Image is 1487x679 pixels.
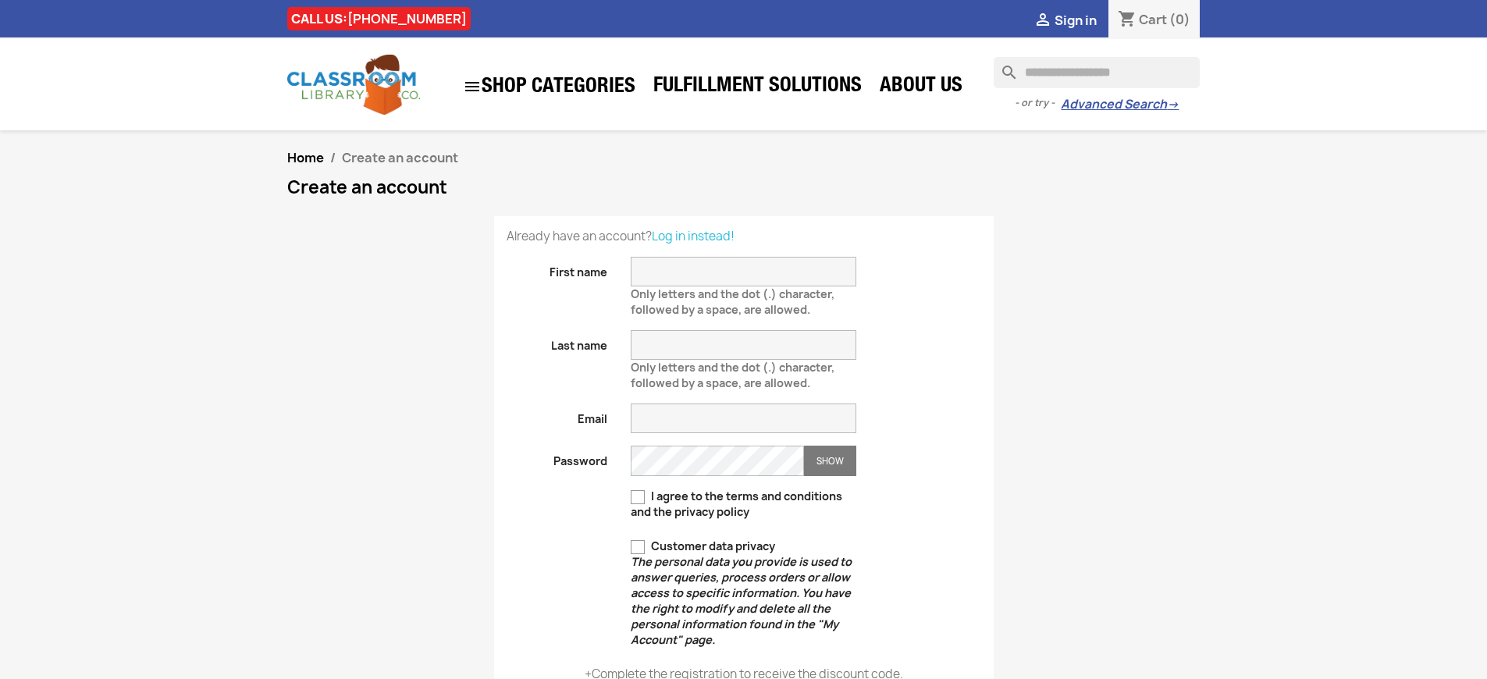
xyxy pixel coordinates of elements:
a: SHOP CATEGORIES [455,69,643,104]
label: First name [495,257,620,280]
span: Sign in [1055,12,1097,29]
h1: Create an account [287,178,1201,197]
i:  [463,77,482,96]
span: - or try - [1015,95,1061,111]
a: Home [287,149,324,166]
p: Already have an account? [507,229,981,244]
a: [PHONE_NUMBER] [347,10,467,27]
div: CALL US: [287,7,471,30]
span: Cart [1139,11,1167,28]
span: Create an account [342,149,458,166]
span: Only letters and the dot (.) character, followed by a space, are allowed. [631,280,834,317]
i:  [1033,12,1052,30]
a: About Us [872,72,970,103]
a:  Sign in [1033,12,1097,29]
em: The personal data you provide is used to answer queries, process orders or allow access to specif... [631,554,852,647]
span: (0) [1169,11,1190,28]
a: Advanced Search→ [1061,97,1179,112]
span: Only letters and the dot (.) character, followed by a space, are allowed. [631,354,834,390]
label: Email [495,403,620,427]
input: Search [994,57,1200,88]
a: Fulfillment Solutions [646,72,870,103]
input: Password input [631,446,804,476]
label: I agree to the terms and conditions and the privacy policy [631,489,856,520]
img: Classroom Library Company [287,55,420,115]
i: search [994,57,1012,76]
i: shopping_cart [1118,11,1137,30]
label: Last name [495,330,620,354]
button: Show [804,446,856,476]
span: → [1167,97,1179,112]
label: Customer data privacy [631,539,856,648]
a: Log in instead! [652,228,735,244]
label: Password [495,446,620,469]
